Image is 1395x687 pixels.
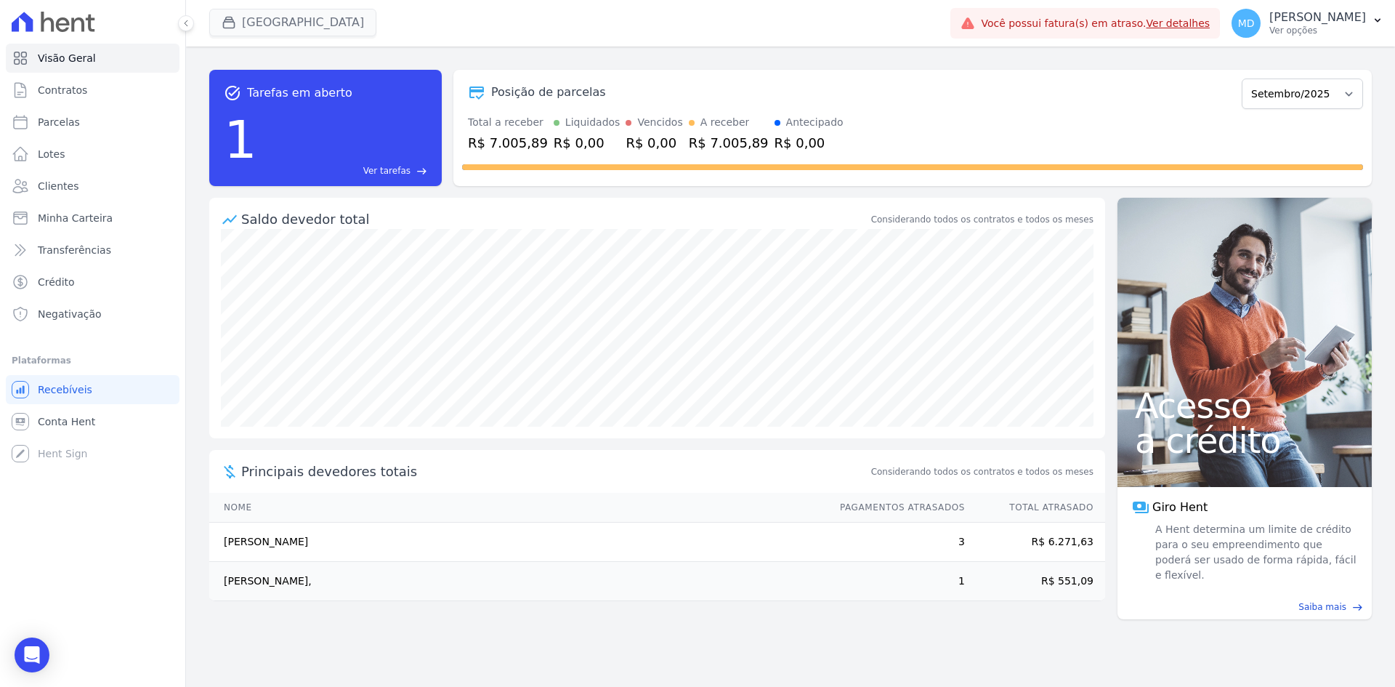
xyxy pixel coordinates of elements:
div: R$ 0,00 [554,133,620,153]
span: Minha Carteira [38,211,113,225]
div: Open Intercom Messenger [15,638,49,672]
div: Posição de parcelas [491,84,606,101]
a: Contratos [6,76,179,105]
td: [PERSON_NAME], [209,562,826,601]
td: 1 [826,562,966,601]
div: Plataformas [12,352,174,369]
span: east [416,166,427,177]
span: Negativação [38,307,102,321]
div: Saldo devedor total [241,209,868,229]
div: R$ 0,00 [626,133,682,153]
a: Visão Geral [6,44,179,73]
span: MD [1238,18,1255,28]
p: Ver opções [1269,25,1366,36]
td: [PERSON_NAME] [209,523,826,562]
span: Recebíveis [38,382,92,397]
button: [GEOGRAPHIC_DATA] [209,9,376,36]
div: Liquidados [565,115,620,130]
th: Total Atrasado [966,493,1105,523]
span: Você possui fatura(s) em atraso. [981,16,1210,31]
span: Tarefas em aberto [247,84,352,102]
td: R$ 6.271,63 [966,523,1105,562]
td: R$ 551,09 [966,562,1105,601]
div: Antecipado [786,115,844,130]
div: 1 [224,102,257,177]
span: Considerando todos os contratos e todos os meses [871,465,1093,478]
span: A Hent determina um limite de crédito para o seu empreendimento que poderá ser usado de forma ráp... [1152,522,1357,583]
a: Saiba mais east [1126,600,1363,614]
div: Vencidos [637,115,682,130]
td: 3 [826,523,966,562]
a: Lotes [6,140,179,169]
span: Contratos [38,83,87,97]
a: Ver tarefas east [263,164,427,177]
a: Transferências [6,236,179,265]
span: Parcelas [38,115,80,129]
div: A receber [700,115,750,130]
th: Nome [209,493,826,523]
div: R$ 0,00 [775,133,844,153]
span: east [1352,602,1363,613]
span: a crédito [1135,423,1354,458]
span: Giro Hent [1152,499,1208,516]
span: Visão Geral [38,51,96,65]
span: Clientes [38,179,78,193]
a: Negativação [6,300,179,329]
div: R$ 7.005,89 [468,133,548,153]
p: [PERSON_NAME] [1269,10,1366,25]
a: Recebíveis [6,375,179,404]
a: Parcelas [6,108,179,137]
span: Ver tarefas [363,164,411,177]
a: Ver detalhes [1147,17,1210,29]
a: Minha Carteira [6,204,179,233]
span: Crédito [38,275,75,289]
th: Pagamentos Atrasados [826,493,966,523]
button: MD [PERSON_NAME] Ver opções [1220,3,1395,44]
a: Conta Hent [6,407,179,436]
span: Conta Hent [38,414,95,429]
a: Clientes [6,172,179,201]
div: Total a receber [468,115,548,130]
span: Principais devedores totais [241,462,868,481]
div: R$ 7.005,89 [689,133,769,153]
span: Transferências [38,243,111,257]
span: task_alt [224,84,241,102]
div: Considerando todos os contratos e todos os meses [871,213,1093,226]
span: Acesso [1135,388,1354,423]
a: Crédito [6,268,179,297]
span: Lotes [38,147,65,161]
span: Saiba mais [1298,600,1346,614]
